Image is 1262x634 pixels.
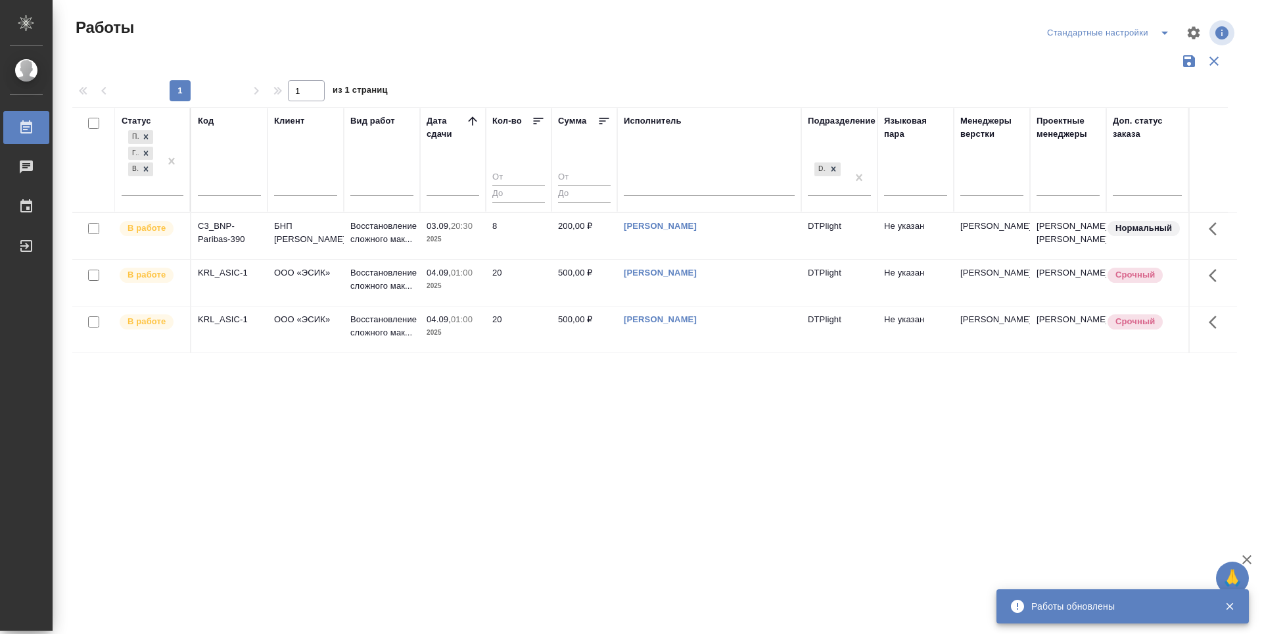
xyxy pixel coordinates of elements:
p: 03.09, [427,221,451,231]
td: 8 [486,213,551,259]
div: Исполнитель выполняет работу [118,266,183,284]
div: Подбор, Готов к работе, В работе [127,129,154,145]
td: 20 [486,260,551,306]
p: БНП [PERSON_NAME] [274,220,337,246]
span: Посмотреть информацию [1209,20,1237,45]
td: Не указан [877,306,954,353]
a: [PERSON_NAME] [624,314,697,324]
div: Работы обновлены [1031,600,1205,613]
div: Доп. статус заказа [1113,114,1182,141]
button: 🙏 [1216,562,1249,595]
div: Исполнитель выполняет работу [118,313,183,331]
p: 2025 [427,233,479,246]
button: Закрыть [1216,600,1243,612]
p: Нормальный [1115,222,1172,235]
button: Здесь прячутся важные кнопки [1201,260,1232,291]
p: ООО «ЭСИК» [274,266,337,280]
div: KRL_ASIC-1 [198,266,261,280]
p: [PERSON_NAME], [PERSON_NAME] [1037,220,1100,246]
button: Сбросить фильтры [1202,49,1227,74]
p: [PERSON_NAME] [960,313,1023,326]
td: 500,00 ₽ [551,260,617,306]
div: Исполнитель [624,114,682,128]
input: От [492,170,545,186]
a: [PERSON_NAME] [624,221,697,231]
div: Сумма [558,114,586,128]
div: Подбор, Готов к работе, В работе [127,145,154,162]
div: split button [1044,22,1178,43]
p: 04.09, [427,268,451,278]
span: Работы [72,17,134,38]
div: C3_BNP-Paribas-390 [198,220,261,246]
div: Вид работ [350,114,395,128]
div: Языковая пара [884,114,947,141]
div: Готов к работе [128,147,139,160]
p: 2025 [427,280,479,293]
button: Здесь прячутся важные кнопки [1201,306,1232,338]
td: DTPlight [801,260,877,306]
p: В работе [128,222,166,235]
div: Исполнитель выполняет работу [118,220,183,237]
span: Настроить таблицу [1178,17,1209,49]
td: [PERSON_NAME] [1030,306,1106,353]
div: Дата сдачи [427,114,466,141]
button: Сохранить фильтры [1177,49,1202,74]
td: DTPlight [801,213,877,259]
div: Менеджеры верстки [960,114,1023,141]
div: Подбор [128,130,139,144]
span: из 1 страниц [333,82,388,101]
div: Проектные менеджеры [1037,114,1100,141]
td: [PERSON_NAME] [1030,260,1106,306]
a: [PERSON_NAME] [624,268,697,278]
p: 01:00 [451,314,473,324]
p: [PERSON_NAME] [960,220,1023,233]
td: Не указан [877,260,954,306]
p: 04.09, [427,314,451,324]
button: Здесь прячутся важные кнопки [1201,213,1232,245]
p: 01:00 [451,268,473,278]
input: До [558,185,611,202]
div: Статус [122,114,151,128]
td: DTPlight [801,306,877,353]
p: 20:30 [451,221,473,231]
p: Восстановление сложного мак... [350,266,413,293]
div: KRL_ASIC-1 [198,313,261,326]
input: От [558,170,611,186]
td: Не указан [877,213,954,259]
div: DTPlight [814,162,826,176]
p: Восстановление сложного мак... [350,313,413,339]
p: Восстановление сложного мак... [350,220,413,246]
td: 20 [486,306,551,353]
td: 200,00 ₽ [551,213,617,259]
p: В работе [128,315,166,328]
div: Кол-во [492,114,522,128]
div: Подразделение [808,114,876,128]
p: Срочный [1115,268,1155,281]
td: 500,00 ₽ [551,306,617,353]
span: 🙏 [1221,564,1244,592]
div: DTPlight [813,161,842,178]
p: [PERSON_NAME] [960,266,1023,280]
p: 2025 [427,326,479,339]
p: Срочный [1115,315,1155,328]
div: Подбор, Готов к работе, В работе [127,161,154,178]
p: В работе [128,268,166,281]
input: До [492,185,545,202]
div: В работе [128,162,139,176]
div: Код [198,114,214,128]
div: Клиент [274,114,304,128]
p: ООО «ЭСИК» [274,313,337,326]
